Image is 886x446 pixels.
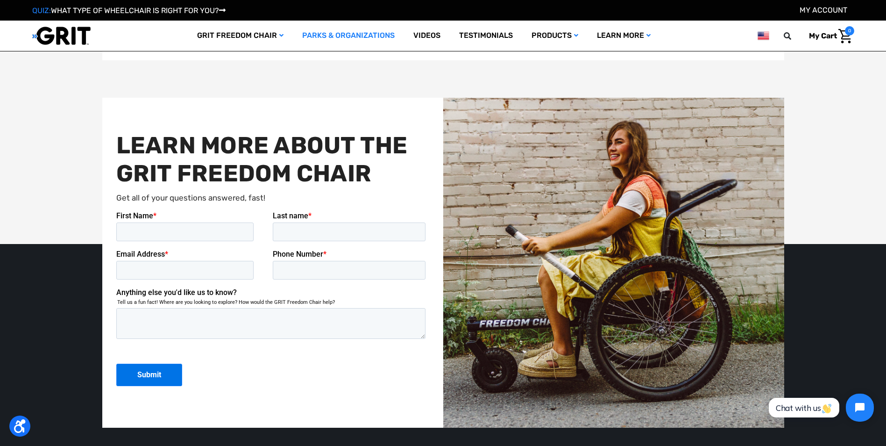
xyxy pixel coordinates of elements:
a: GRIT Freedom Chair [188,21,293,51]
a: Account [800,6,847,14]
iframe: Form 1 [116,211,429,394]
a: Testimonials [450,21,522,51]
a: Cart with 0 items [802,26,854,46]
img: Cart [838,29,852,43]
a: Parks & Organizations [293,21,404,51]
span: 0 [845,26,854,36]
a: QUIZ:WHAT TYPE OF WHEELCHAIR IS RIGHT FOR YOU? [32,6,226,15]
iframe: Tidio Chat [758,386,882,430]
input: Search [788,26,802,46]
a: Learn More [588,21,660,51]
span: My Cart [809,31,837,40]
h2: LEARN MORE ABOUT THE GRIT FREEDOM CHAIR [116,131,429,187]
p: Get all of your questions answered, fast! [116,192,429,204]
span: QUIZ: [32,6,51,15]
a: Videos [404,21,450,51]
img: GRIT All-Terrain Wheelchair and Mobility Equipment [32,26,91,45]
img: power-of-movement2.png [443,98,784,427]
img: us.png [758,30,769,42]
a: Products [522,21,588,51]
